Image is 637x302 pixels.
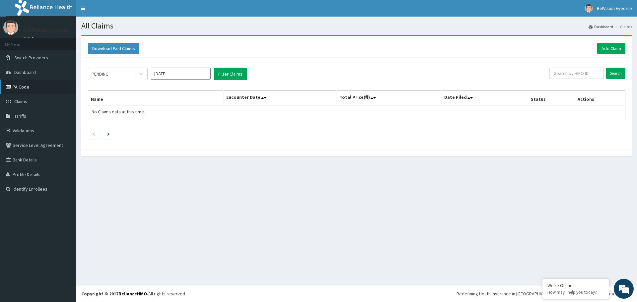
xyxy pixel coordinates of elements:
img: User Image [585,4,593,13]
p: BelVision Eyecare [23,27,69,33]
input: Search by HMO ID [549,68,604,79]
a: Dashboard [589,24,613,30]
input: Select Month and Year [151,68,211,80]
footer: All rights reserved. [76,285,637,302]
th: Encounter Date [223,91,336,106]
a: Online [23,36,39,41]
a: Next page [107,131,109,137]
span: BelVision Eyecare [597,5,632,11]
p: How may I help you today? [547,289,604,295]
th: Status [528,91,575,106]
div: PENDING [92,71,108,77]
a: Previous page [92,131,95,137]
input: Search [606,68,625,79]
th: Actions [575,91,625,106]
span: Tariffs [14,113,26,119]
th: Total Price(₦) [336,91,441,106]
div: Redefining Heath Insurance in [GEOGRAPHIC_DATA] using Telemedicine and Data Science! [457,290,632,297]
h1: All Claims [81,22,632,30]
button: Download Paid Claims [88,43,139,54]
a: RelianceHMO [118,291,147,297]
th: Date Filed [441,91,528,106]
span: Dashboard [14,69,36,75]
li: Claims [614,24,632,30]
img: User Image [3,20,18,35]
span: No Claims data at this time. [92,109,145,115]
div: We're Online! [547,282,604,288]
button: Filter Claims [214,68,247,80]
strong: Copyright © 2017 . [81,291,148,297]
th: Name [88,91,224,106]
a: Add Claim [597,43,625,54]
span: Switch Providers [14,55,48,61]
span: Claims [14,98,27,104]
